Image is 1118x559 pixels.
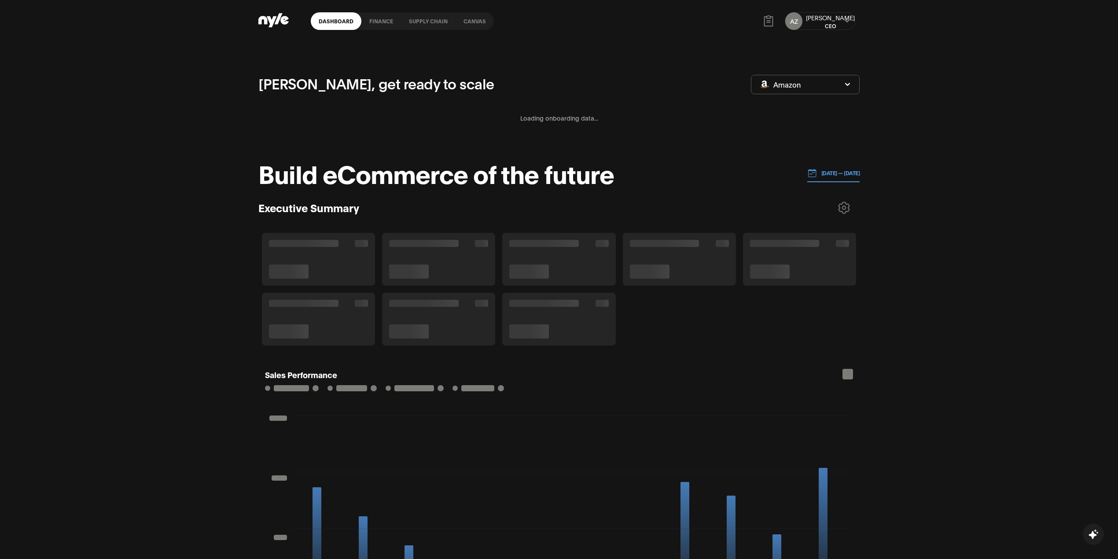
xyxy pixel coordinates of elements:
h1: Sales Performance [265,369,337,381]
a: Supply chain [401,12,456,30]
a: finance [361,12,401,30]
button: [DATE] — [DATE] [807,164,860,182]
div: Loading onboarding data... [258,103,860,133]
button: AZ [785,12,802,30]
span: Amazon [773,80,801,89]
div: [PERSON_NAME] [806,13,855,22]
img: Amazon [760,81,769,88]
h3: Executive Summary [258,201,359,214]
div: CEO [806,22,855,29]
p: [PERSON_NAME], get ready to scale [258,73,494,94]
p: [DATE] — [DATE] [817,169,860,177]
button: Amazon [751,75,860,94]
button: [PERSON_NAME]CEO [806,13,855,29]
a: Dashboard [311,12,361,30]
h1: Build eCommerce of the future [258,160,614,186]
img: 01.01.24 — 07.01.24 [807,168,817,178]
a: Canvas [456,12,494,30]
